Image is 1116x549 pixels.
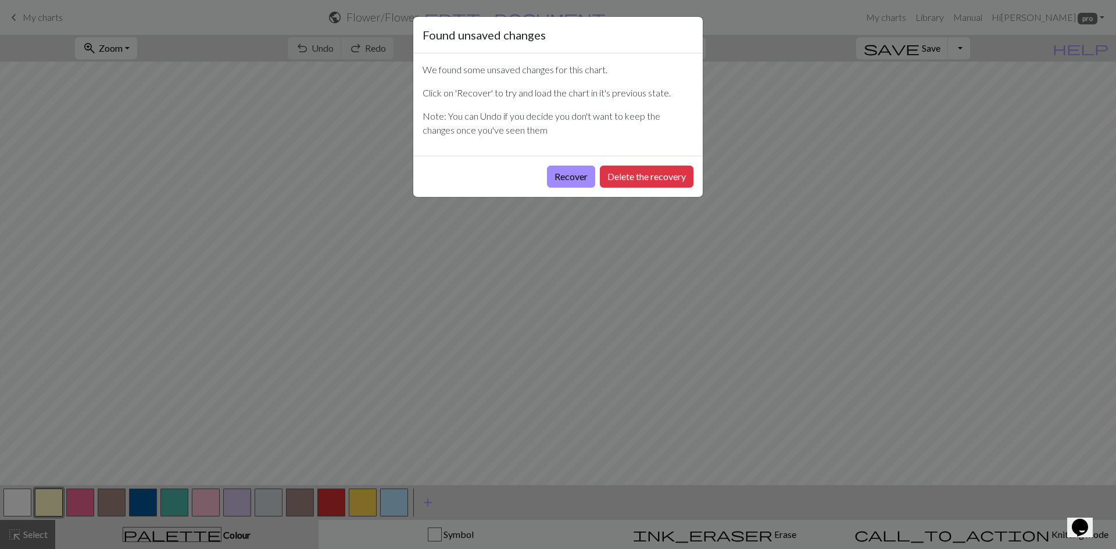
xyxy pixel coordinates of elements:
[423,63,693,77] p: We found some unsaved changes for this chart.
[547,166,595,188] button: Recover
[423,26,546,44] h5: Found unsaved changes
[423,109,693,137] p: Note: You can Undo if you decide you don't want to keep the changes once you've seen them
[1067,503,1104,537] iframe: chat widget
[423,86,693,100] p: Click on 'Recover' to try and load the chart in it's previous state.
[600,166,693,188] button: Delete the recovery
